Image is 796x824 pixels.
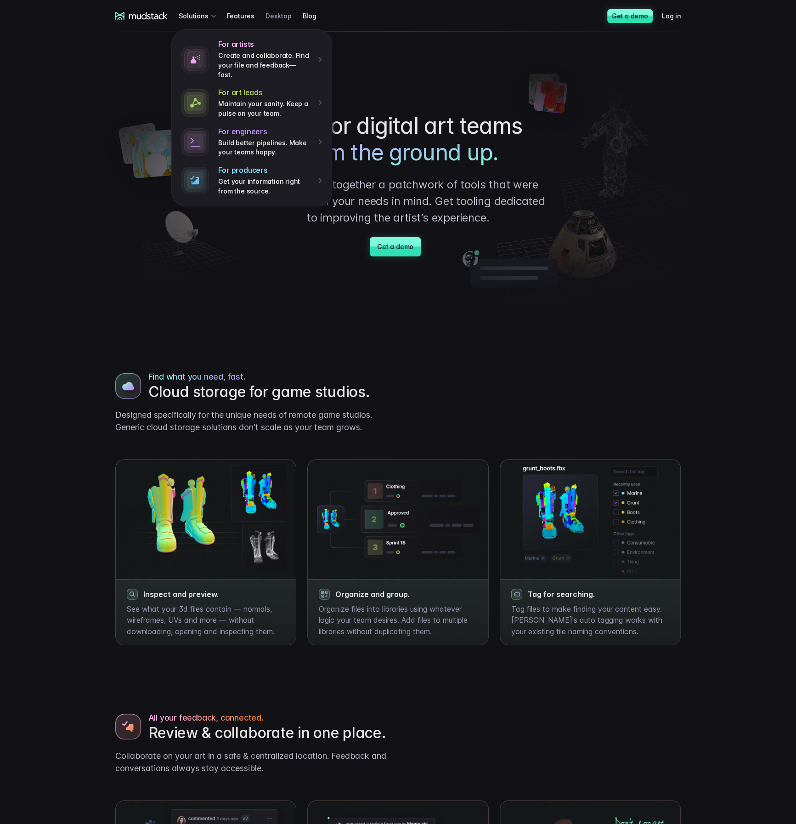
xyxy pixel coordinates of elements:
[148,724,391,742] h2: Review & collaborate in one place.
[218,177,311,196] p: Get your information right from the source.
[127,603,285,637] p: See what your 3d files contain — normals, wireframes, UVs and more — without downloading, opening...
[662,7,692,24] a: Log in
[181,167,209,194] img: stylized terminal icon
[308,460,488,579] img: Boots model in normals, UVs and wireframe
[116,460,296,579] img: Boots model in normals, UVs and wireframe
[2,167,8,173] input: Work with outsourced artists?
[148,383,391,401] h2: Cloud storage for game studios.
[153,38,179,46] span: Job title
[218,127,311,136] h4: For engineers
[115,750,391,774] p: Collaborate on your art in a safe & centralized location. Feedback and conversations always stay ...
[177,161,326,200] a: For producersGet your information right from the source.
[299,139,498,166] span: from the ground up.
[218,165,311,175] h4: For producers
[115,373,141,399] img: Boots model in normals, UVs and wireframe
[249,113,548,165] h1: Built for digital art teams
[319,589,330,600] img: magnifying glass icon
[265,7,303,24] a: Desktop
[181,89,209,117] img: connected dots icon
[218,138,311,157] p: Build better pipelines. Make your teams happy.
[181,46,209,74] img: spray paint icon
[370,237,421,256] a: Get a demo
[218,99,311,118] p: Maintain your sanity. Keep a pulse on your team.
[153,76,196,84] span: Art team size
[177,35,326,84] a: For artistsCreate and collaborate. Find your file and feedback— fast.
[115,714,141,739] img: Boots model in normals, UVs and wireframe
[143,590,285,599] h3: Inspect and preview.
[218,51,311,80] p: Create and collaborate. Find your file and feedback— fast.
[177,123,326,161] a: For engineersBuild better pipelines. Make your teams happy.
[218,88,311,97] h4: For art leads
[127,589,138,600] img: magnifying glass icon
[511,589,522,600] img: magnifying glass icon
[148,711,264,724] span: All your feedback, connected.
[511,603,670,637] p: Tag files to make finding your content easy. [PERSON_NAME]'s auto tagging works with your existin...
[302,7,327,24] a: Blog
[319,603,477,637] p: Organize files into libraries using whatever logic your team desires. Add files to multiple libra...
[181,128,209,156] img: stylized terminal icon
[226,7,265,24] a: Features
[153,0,188,8] span: Last name
[500,460,681,579] img: Boots model in normals, UVs and wireframe
[528,590,670,599] h3: Tag for searching.
[177,84,326,122] a: For art leadsMaintain your sanity. Keep a pulse on your team.
[607,9,653,23] a: Get a demo
[115,409,391,433] p: Designed specifically for the unique needs of remote game studios. Generic cloud storage solution...
[335,590,477,599] h3: Organize and group.
[179,7,219,24] div: Solutions
[249,176,548,226] p: Stop cobbling together a patchwork of tools that were never built with your needs in mind. Get to...
[115,12,168,20] a: mudstack logo
[11,166,107,174] span: Work with outsourced artists?
[218,40,311,49] h4: For artists
[148,370,246,383] span: Find what you need, fast.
